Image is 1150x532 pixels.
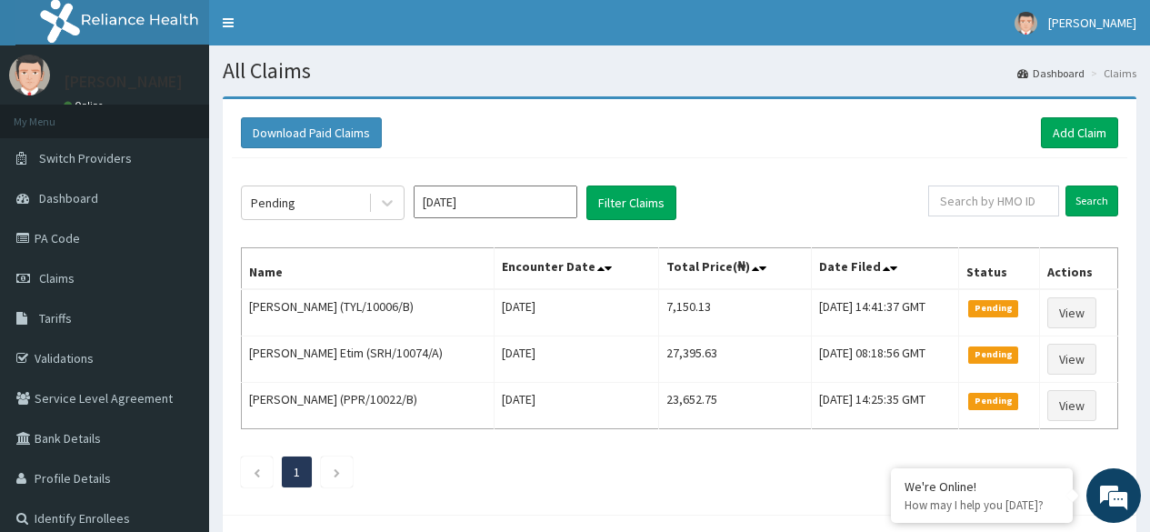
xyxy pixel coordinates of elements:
[1040,248,1118,290] th: Actions
[659,289,812,336] td: 7,150.13
[1047,297,1096,328] a: View
[659,383,812,429] td: 23,652.75
[1015,12,1037,35] img: User Image
[223,59,1136,83] h1: All Claims
[968,346,1018,363] span: Pending
[1047,344,1096,375] a: View
[333,464,341,480] a: Next page
[494,336,658,383] td: [DATE]
[905,497,1059,513] p: How may I help you today?
[253,464,261,480] a: Previous page
[242,289,495,336] td: [PERSON_NAME] (TYL/10006/B)
[1047,390,1096,421] a: View
[1086,65,1136,81] li: Claims
[959,248,1040,290] th: Status
[905,478,1059,495] div: We're Online!
[812,248,959,290] th: Date Filed
[659,248,812,290] th: Total Price(₦)
[659,336,812,383] td: 27,395.63
[812,289,959,336] td: [DATE] 14:41:37 GMT
[1048,15,1136,31] span: [PERSON_NAME]
[812,383,959,429] td: [DATE] 14:25:35 GMT
[494,289,658,336] td: [DATE]
[251,194,295,212] div: Pending
[241,117,382,148] button: Download Paid Claims
[586,186,676,220] button: Filter Claims
[39,270,75,286] span: Claims
[39,190,98,206] span: Dashboard
[294,464,300,480] a: Page 1 is your current page
[414,186,577,218] input: Select Month and Year
[494,383,658,429] td: [DATE]
[39,150,132,166] span: Switch Providers
[1017,65,1085,81] a: Dashboard
[64,74,183,90] p: [PERSON_NAME]
[928,186,1059,216] input: Search by HMO ID
[968,393,1018,409] span: Pending
[812,336,959,383] td: [DATE] 08:18:56 GMT
[242,336,495,383] td: [PERSON_NAME] Etim (SRH/10074/A)
[1065,186,1118,216] input: Search
[242,383,495,429] td: [PERSON_NAME] (PPR/10022/B)
[39,310,72,326] span: Tariffs
[1041,117,1118,148] a: Add Claim
[494,248,658,290] th: Encounter Date
[64,99,107,112] a: Online
[242,248,495,290] th: Name
[9,55,50,95] img: User Image
[968,300,1018,316] span: Pending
